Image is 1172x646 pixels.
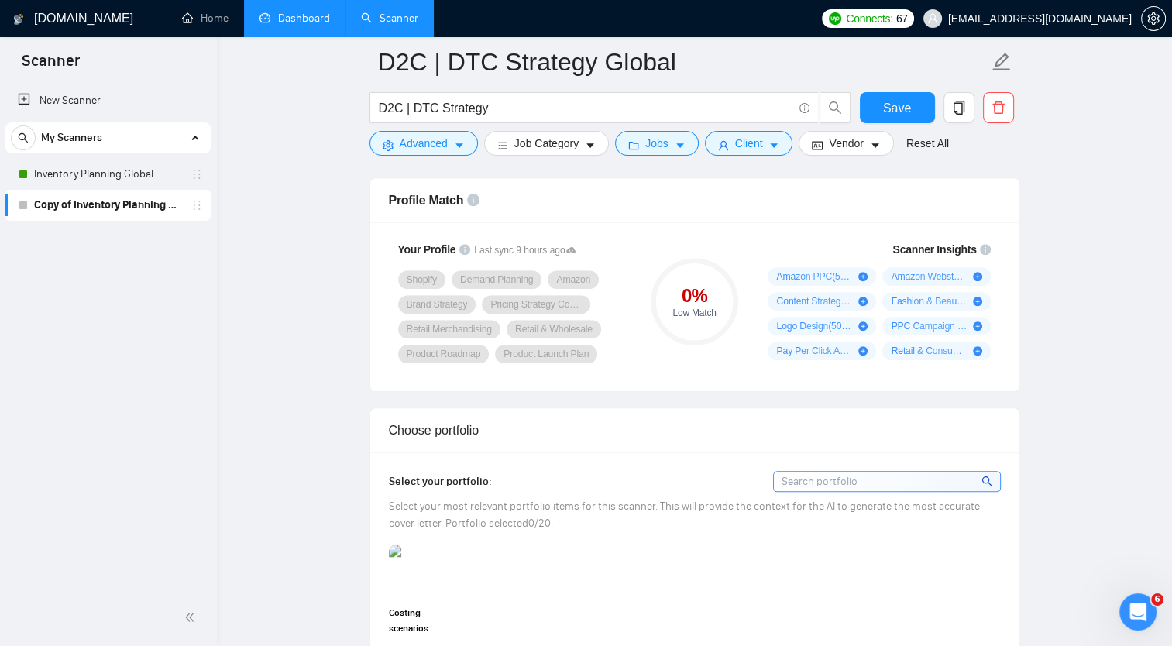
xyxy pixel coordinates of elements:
[906,135,949,152] a: Reset All
[973,321,982,331] span: plus-circle
[1141,12,1166,25] a: setting
[389,475,492,488] span: Select your portfolio:
[5,122,211,221] li: My Scanners
[896,10,908,27] span: 67
[1141,6,1166,31] button: setting
[891,295,967,308] span: Fashion & Beauty ( 50 %)
[34,159,181,190] a: Inventory Planning Global
[858,272,868,281] span: plus-circle
[892,244,976,255] span: Scanner Insights
[735,135,763,152] span: Client
[407,298,468,311] span: Brand Strategy
[1142,12,1165,25] span: setting
[820,101,850,115] span: search
[34,190,181,221] a: Copy of Inventory Planning Global
[383,139,394,151] span: setting
[984,101,1013,115] span: delete
[515,323,593,335] span: Retail & Wholesale
[768,139,779,151] span: caret-down
[858,321,868,331] span: plus-circle
[11,125,36,150] button: search
[870,139,881,151] span: caret-down
[981,472,995,490] span: search
[812,139,823,151] span: idcard
[191,199,203,211] span: holder
[973,297,982,306] span: plus-circle
[484,131,609,156] button: barsJob Categorycaret-down
[259,12,330,25] a: dashboardDashboard
[389,605,457,636] span: Costing scenarios
[13,7,24,32] img: logo
[389,408,1001,452] div: Choose portfolio
[943,92,974,123] button: copy
[556,273,590,286] span: Amazon
[776,345,852,357] span: Pay Per Click Advertising ( 50 %)
[490,298,582,311] span: Pricing Strategy Consulting
[776,320,852,332] span: Logo Design ( 50 %)
[980,244,991,255] span: info-circle
[1119,593,1157,631] iframe: Intercom live chat
[407,273,437,286] span: Shopify
[858,297,868,306] span: plus-circle
[860,92,935,123] button: Save
[12,132,35,143] span: search
[651,308,738,318] div: Low Match
[497,139,508,151] span: bars
[585,139,596,151] span: caret-down
[944,101,974,115] span: copy
[407,323,492,335] span: Retail Merchandising
[776,270,852,283] span: Amazon PPC ( 50 %)
[799,131,893,156] button: idcardVendorcaret-down
[799,103,809,113] span: info-circle
[927,13,938,24] span: user
[973,346,982,356] span: plus-circle
[615,131,699,156] button: folderJobscaret-down
[407,348,481,360] span: Product Roadmap
[18,85,198,116] a: New Scanner
[705,131,793,156] button: userClientcaret-down
[718,139,729,151] span: user
[973,272,982,281] span: plus-circle
[41,122,102,153] span: My Scanners
[504,348,589,360] span: Product Launch Plan
[389,500,980,530] span: Select your most relevant portfolio items for this scanner. This will provide the context for the...
[774,472,1000,491] input: Search portfolio
[191,168,203,180] span: holder
[675,139,686,151] span: caret-down
[454,139,465,151] span: caret-down
[369,131,478,156] button: settingAdvancedcaret-down
[514,135,579,152] span: Job Category
[398,243,456,256] span: Your Profile
[460,273,533,286] span: Demand Planning
[992,52,1012,72] span: edit
[891,320,967,332] span: PPC Campaign Setup & Management ( 50 %)
[820,92,851,123] button: search
[891,270,967,283] span: Amazon Webstore ( 50 %)
[467,194,479,206] span: info-circle
[389,194,464,207] span: Profile Match
[474,243,576,258] span: Last sync 9 hours ago
[184,610,200,625] span: double-left
[378,43,988,81] input: Scanner name...
[459,244,470,255] span: info-circle
[389,545,457,599] img: portfolio thumbnail image
[829,135,863,152] span: Vendor
[628,139,639,151] span: folder
[651,287,738,305] div: 0 %
[9,50,92,82] span: Scanner
[983,92,1014,123] button: delete
[776,295,852,308] span: Content Strategy ( 50 %)
[379,98,792,118] input: Search Freelance Jobs...
[645,135,668,152] span: Jobs
[891,345,967,357] span: Retail & Consumer Goods ( 50 %)
[182,12,229,25] a: homeHome
[858,346,868,356] span: plus-circle
[1151,593,1163,606] span: 6
[400,135,448,152] span: Advanced
[846,10,892,27] span: Connects:
[883,98,911,118] span: Save
[361,12,418,25] a: searchScanner
[829,12,841,25] img: upwork-logo.png
[5,85,211,116] li: New Scanner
